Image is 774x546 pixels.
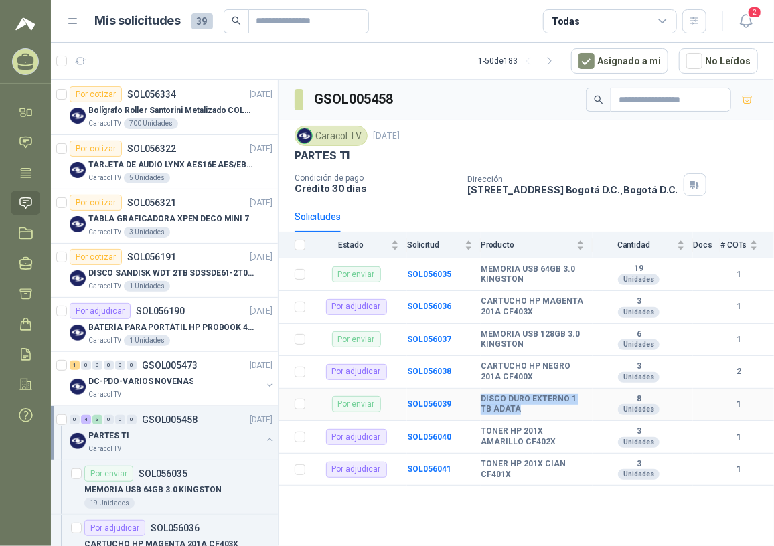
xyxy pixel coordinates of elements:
[136,306,185,316] p: SOL056190
[127,252,176,262] p: SOL056191
[84,466,133,482] div: Por enviar
[593,296,685,307] b: 3
[326,462,387,478] div: Por adjudicar
[593,459,685,470] b: 3
[88,321,255,334] p: BATERÍA PARA PORTÁTIL HP PROBOOK 430 G8
[481,394,585,415] b: DISCO DURO EXTERNO 1 TB ADATA
[314,89,395,110] h3: GSOL005458
[747,6,762,19] span: 2
[332,396,381,412] div: Por enviar
[295,126,368,146] div: Caracol TV
[127,90,176,99] p: SOL056334
[407,399,451,409] b: SOL056039
[720,365,758,378] b: 2
[593,426,685,437] b: 3
[250,143,273,155] p: [DATE]
[373,130,400,143] p: [DATE]
[481,361,585,382] b: CARTUCHO HP NEGRO 201A CF400X
[124,227,170,238] div: 3 Unidades
[250,305,273,318] p: [DATE]
[127,361,137,370] div: 0
[481,459,585,480] b: TONER HP 201X CIAN CF401X
[734,9,758,33] button: 2
[70,412,275,454] a: 0 4 3 0 0 0 GSOL005458[DATE] Company LogoPARTES TICaracol TV
[593,232,693,258] th: Cantidad
[70,357,275,400] a: 1 0 0 0 0 0 GSOL005473[DATE] Company LogoDC-PDO-VARIOS NOVENASCaracol TV
[127,415,137,424] div: 0
[720,232,774,258] th: # COTs
[467,175,678,184] p: Dirección
[720,398,758,411] b: 1
[88,375,193,388] p: DC-PDO-VARIOS NOVENAS
[88,389,121,400] p: Caracol TV
[124,281,170,292] div: 1 Unidades
[250,359,273,372] p: [DATE]
[88,213,249,225] p: TABLA GRAFICADORA XPEN DECO MINI 7
[70,379,86,395] img: Company Logo
[88,444,121,454] p: Caracol TV
[151,523,200,533] p: SOL056036
[478,50,560,72] div: 1 - 50 de 183
[295,183,457,194] p: Crédito 30 días
[295,173,457,183] p: Condición de pago
[552,14,580,29] div: Todas
[618,469,660,480] div: Unidades
[618,404,660,415] div: Unidades
[51,460,278,515] a: Por enviarSOL056035MEMORIA USB 64GB 3.0 KINGSTON19 Unidades
[88,267,255,280] p: DISCO SANDISK WDT 2TB SDSSDE61-2T00-G25 BATERÍA PARA PORTÁTIL HP PROBOOK 430 G8
[407,270,451,279] a: SOL056035
[127,144,176,153] p: SOL056322
[693,232,720,258] th: Docs
[95,11,181,31] h1: Mis solicitudes
[720,300,758,313] b: 1
[407,240,462,250] span: Solicitud
[593,361,685,372] b: 3
[51,81,278,135] a: Por cotizarSOL056334[DATE] Company LogoBolígrafo Roller Santorini Metalizado COLOR MORADO 1logoCa...
[593,329,685,340] b: 6
[250,414,273,426] p: [DATE]
[618,437,660,448] div: Unidades
[297,128,312,143] img: Company Logo
[70,108,86,124] img: Company Logo
[70,415,80,424] div: 0
[326,364,387,380] div: Por adjudicar
[407,302,451,311] a: SOL056036
[142,361,198,370] p: GSOL005473
[481,426,585,447] b: TONER HP 201X AMARILLO CF402X
[84,520,145,536] div: Por adjudicar
[481,329,585,350] b: MEMORIA USB 128GB 3.0 KINGSTON
[326,299,387,315] div: Por adjudicar
[593,394,685,405] b: 8
[70,303,131,319] div: Por adjudicar
[407,335,451,344] a: SOL056037
[618,339,660,350] div: Unidades
[593,240,674,250] span: Cantidad
[84,498,135,509] div: 19 Unidades
[124,118,178,129] div: 700 Unidades
[70,216,86,232] img: Company Logo
[618,307,660,318] div: Unidades
[51,298,278,352] a: Por adjudicarSOL056190[DATE] Company LogoBATERÍA PARA PORTÁTIL HP PROBOOK 430 G8Caracol TV1 Unidades
[481,232,593,258] th: Producto
[332,331,381,347] div: Por enviar
[407,432,451,442] a: SOL056040
[115,415,125,424] div: 0
[70,249,122,265] div: Por cotizar
[593,264,685,274] b: 19
[481,264,585,285] b: MEMORIA USB 64GB 3.0 KINGSTON
[88,335,121,346] p: Caracol TV
[88,227,121,238] p: Caracol TV
[250,197,273,209] p: [DATE]
[407,367,451,376] b: SOL056038
[70,86,122,102] div: Por cotizar
[250,251,273,264] p: [DATE]
[720,431,758,444] b: 1
[407,232,481,258] th: Solicitud
[295,209,341,224] div: Solicitudes
[679,48,758,74] button: No Leídos
[51,135,278,189] a: Por cotizarSOL056322[DATE] Company LogoTARJETA DE AUDIO LYNX AES16E AES/EBU PCICaracol TV5 Unidades
[70,270,86,286] img: Company Logo
[84,484,222,496] p: MEMORIA USB 64GB 3.0 KINGSTON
